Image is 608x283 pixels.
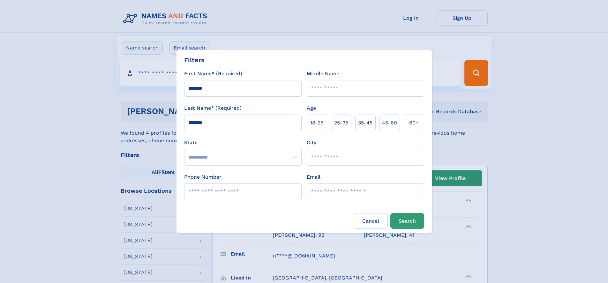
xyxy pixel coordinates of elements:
[184,104,242,112] label: Last Name* (Required)
[307,139,316,146] label: City
[358,119,372,127] span: 35‑45
[184,173,221,181] label: Phone Number
[382,119,397,127] span: 45‑60
[307,104,316,112] label: Age
[409,119,419,127] span: 60+
[184,139,302,146] label: State
[390,213,424,229] button: Search
[184,70,242,78] label: First Name* (Required)
[354,213,388,229] label: Cancel
[307,173,320,181] label: Email
[334,119,348,127] span: 25‑35
[307,70,339,78] label: Middle Name
[310,119,323,127] span: 18‑25
[184,55,205,65] div: Filters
